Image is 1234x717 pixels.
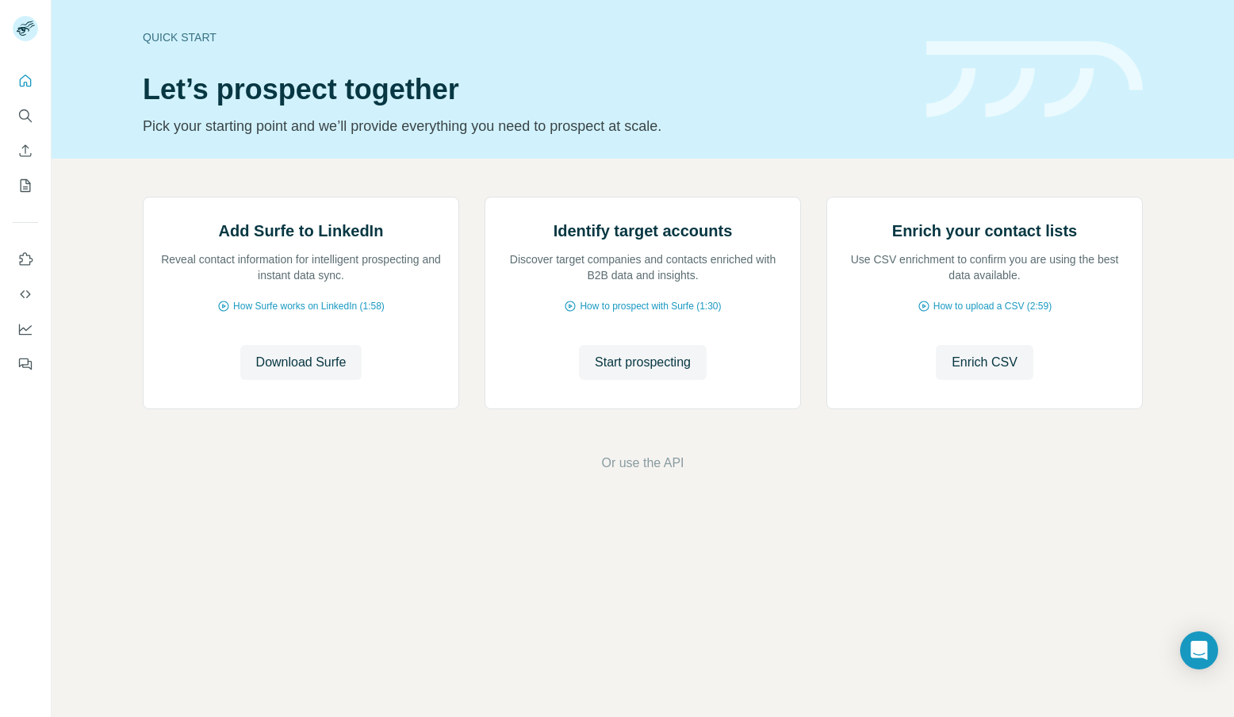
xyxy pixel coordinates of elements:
button: Enrich CSV [936,345,1033,380]
button: Feedback [13,350,38,378]
span: How to upload a CSV (2:59) [933,299,1052,313]
span: Download Surfe [256,353,347,372]
h2: Enrich your contact lists [892,220,1077,242]
p: Pick your starting point and we’ll provide everything you need to prospect at scale. [143,115,907,137]
button: Search [13,102,38,130]
button: Enrich CSV [13,136,38,165]
button: Use Surfe on LinkedIn [13,245,38,274]
img: banner [926,41,1143,118]
button: Dashboard [13,315,38,343]
h1: Let’s prospect together [143,74,907,105]
button: Download Surfe [240,345,362,380]
div: Quick start [143,29,907,45]
h2: Add Surfe to LinkedIn [219,220,384,242]
span: How Surfe works on LinkedIn (1:58) [233,299,385,313]
p: Discover target companies and contacts enriched with B2B data and insights. [501,251,784,283]
button: Start prospecting [579,345,707,380]
div: Open Intercom Messenger [1180,631,1218,669]
button: My lists [13,171,38,200]
span: Enrich CSV [952,353,1017,372]
span: Start prospecting [595,353,691,372]
button: Or use the API [601,454,684,473]
button: Quick start [13,67,38,95]
p: Use CSV enrichment to confirm you are using the best data available. [843,251,1126,283]
span: How to prospect with Surfe (1:30) [580,299,721,313]
h2: Identify target accounts [554,220,733,242]
button: Use Surfe API [13,280,38,309]
p: Reveal contact information for intelligent prospecting and instant data sync. [159,251,443,283]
